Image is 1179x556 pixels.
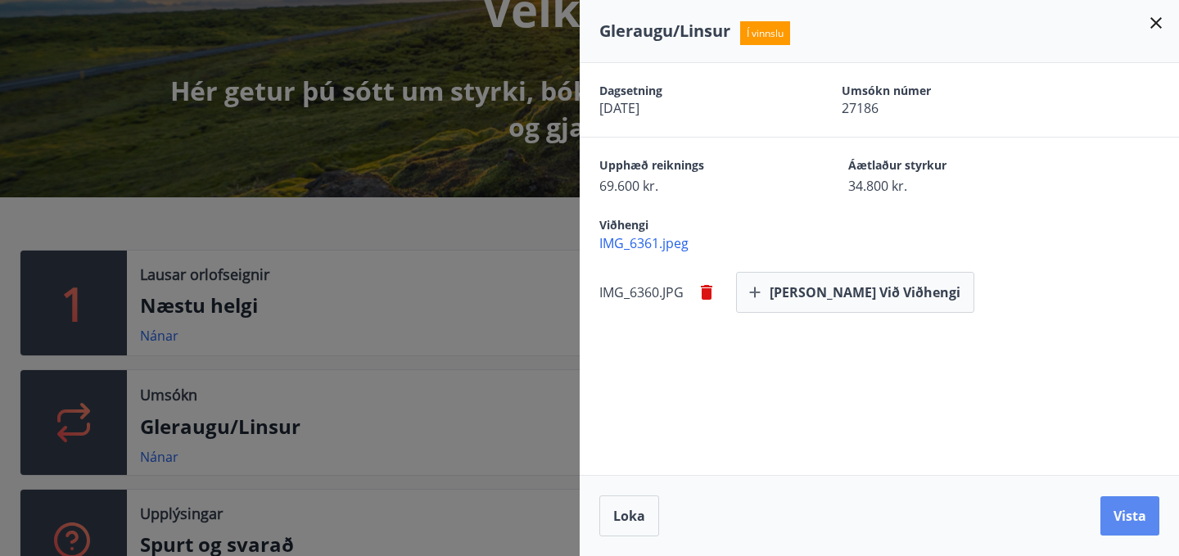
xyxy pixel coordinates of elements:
span: 27186 [842,99,1027,117]
span: Í vinnslu [740,21,790,45]
button: Vista [1100,496,1159,536]
span: Dagsetning [599,83,784,99]
span: Loka [613,507,645,525]
span: Viðhengi [599,217,648,233]
span: IMG_6361.jpeg [599,234,1179,252]
span: 34.800 kr. [848,177,1040,195]
span: IMG_6360.JPG [599,283,684,301]
span: 69.600 kr. [599,177,791,195]
span: Umsókn númer [842,83,1027,99]
span: Upphæð reiknings [599,157,791,177]
span: Gleraugu/Linsur [599,20,730,42]
span: Áætlaður styrkur [848,157,1040,177]
button: Loka [599,495,659,536]
button: [PERSON_NAME] við viðhengi [736,272,974,313]
span: [DATE] [599,99,784,117]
